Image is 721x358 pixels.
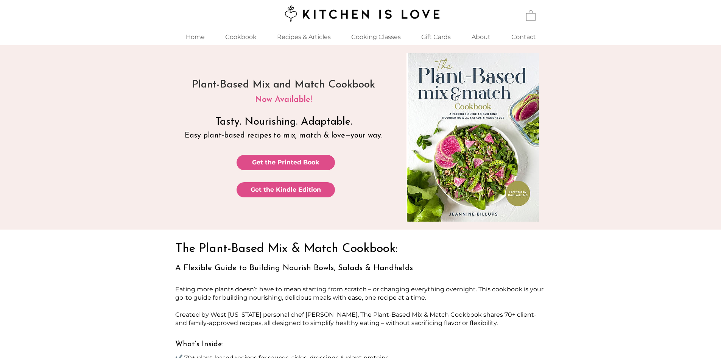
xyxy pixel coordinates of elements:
[252,158,319,167] span: Get the Printed Book
[175,311,536,327] span: Created by West [US_STATE] personal chef [PERSON_NAME], The Plant-Based Mix & Match Cookbook shar...
[175,264,413,272] span: A Flexible Guide to Building Nourish Bowls, Salads & Handhelds
[508,29,540,45] p: Contact
[175,341,224,348] span: What’s Inside:
[182,29,209,45] p: Home
[273,29,335,45] p: Recipes & Articles
[215,29,267,45] a: Cookbook
[468,29,494,45] p: About
[267,29,341,45] a: Recipes & Articles
[215,117,352,127] span: Tasty. Nourishing. Adaptable.​
[251,186,321,194] span: Get the Kindle Edition
[280,4,441,23] img: Kitchen is Love logo
[255,95,312,104] span: Now Available!
[175,243,397,255] span: The Plant-Based Mix & Match Cookbook:
[192,80,375,90] span: Plant-Based Mix and Match Cookbook
[237,182,335,197] a: Get the Kindle Edition
[221,29,260,45] p: Cookbook
[175,286,543,301] span: Eating more plants doesn’t have to mean starting from scratch – or changing everything overnight....
[175,29,215,45] a: Home
[347,29,405,45] p: Cooking Classes
[175,29,546,45] nav: Site
[407,53,539,222] img: plant-based-mix-match-cookbook-cover-web.jpg
[417,29,455,45] p: Gift Cards
[461,29,501,45] a: About
[411,29,461,45] a: Gift Cards
[237,155,335,170] a: Get the Printed Book
[185,132,382,139] span: Easy plant-based recipes to mix, match & love—your way.
[341,29,411,45] div: Cooking Classes
[501,29,546,45] a: Contact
